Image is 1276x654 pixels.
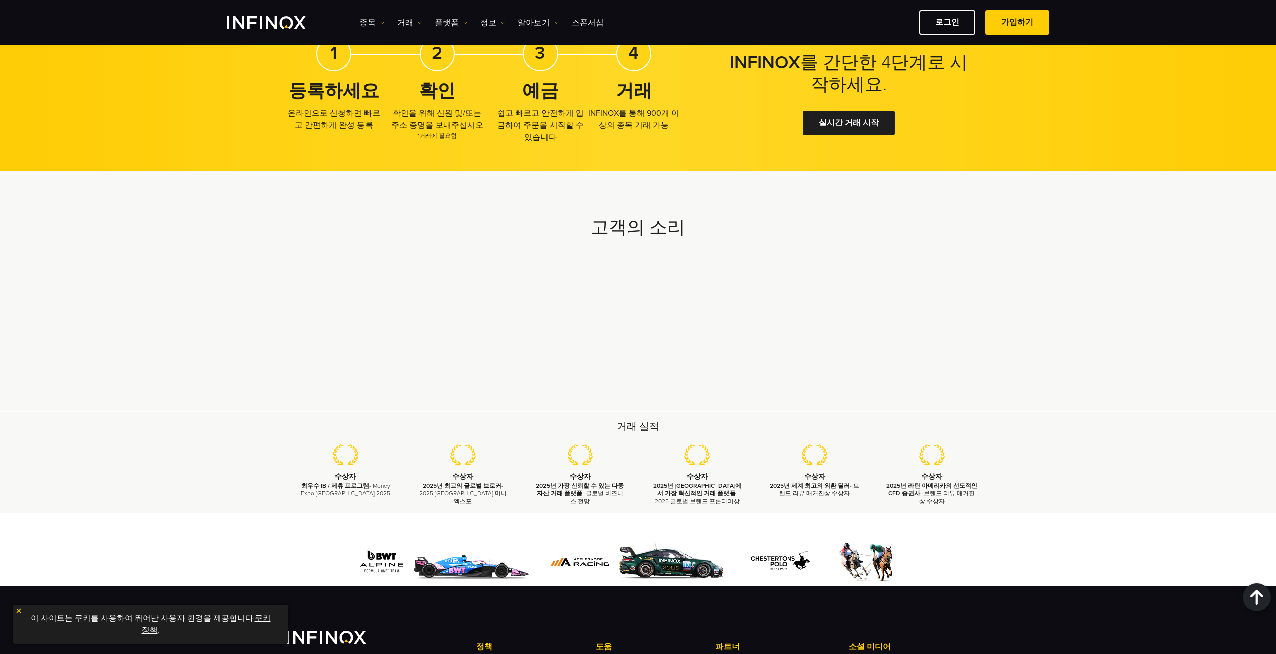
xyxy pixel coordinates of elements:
[480,17,505,29] a: 정보
[15,607,22,614] img: yellow close icon
[653,482,741,497] strong: 2025년 [GEOGRAPHIC_DATA]에서 가장 혁신적인 거래 플랫폼
[287,420,989,434] h2: 거래 실적
[330,42,337,64] strong: 1
[287,107,381,131] p: 온라인으로 신청하면 빠르고 간편하게 완성 등록
[18,610,283,639] p: 이 사이트는 쿠키를 사용하여 뛰어난 사용자 환경을 제공합니다. .
[417,482,509,505] p: - 2025 [GEOGRAPHIC_DATA] 머니 엑스포
[423,482,501,489] strong: 2025년 최고의 글로벌 브로커
[886,482,977,497] strong: 2025년 라틴 아메리카의 선도적인 CFD 증권사
[687,472,708,481] strong: 수상자
[804,472,825,481] strong: 수상자
[921,472,942,481] strong: 수상자
[397,17,422,29] a: 거래
[391,107,484,140] p: 확인을 위해 신원 및/또는 주소 증명을 보내주십시오
[494,107,587,143] p: 쉽고 빠르고 안전하게 입금하여 주문을 시작할 수 있습니다
[570,472,591,481] strong: 수상자
[227,16,329,29] a: INFINOX Logo
[476,641,596,653] p: 정책
[535,42,545,64] strong: 3
[452,472,473,481] strong: 수상자
[628,42,639,64] strong: 4
[287,216,989,239] h2: 고객의 소리
[435,17,468,29] a: 플랫폼
[587,107,680,131] p: INFINOX를 통해 900개 이상의 종목 거래 가능
[616,80,652,102] strong: 거래
[534,482,626,505] p: - 글로벌 비즈니스 전망
[300,482,392,497] p: - Money Expo [GEOGRAPHIC_DATA] 2025
[522,80,559,102] strong: 예금
[419,80,455,102] strong: 확인
[518,17,559,29] a: 알아보기
[723,52,974,96] h2: 를 간단한 4단계로 시작하세요.
[335,472,356,481] strong: 수상자
[919,10,975,35] a: 로그인
[289,80,379,102] strong: 등록하세요
[715,641,835,653] p: 파트너
[730,52,800,73] strong: INFINOX
[391,131,484,140] span: *거래에 필요함
[596,641,715,653] p: 도움
[803,111,895,135] a: 실시간 거래 시작
[985,10,1049,35] a: 가입하기
[651,482,744,505] p: - 2025 글로벌 브랜드 프론티어상
[572,17,604,29] a: 스폰서십
[301,482,369,489] strong: 최우수 IB / 제휴 프로그램
[432,42,442,64] strong: 2
[536,482,624,497] strong: 2025년 가장 신뢰할 수 있는 다중 자산 거래 플랫폼
[770,482,850,489] strong: 2025년 세계 최고의 외환 딜러
[359,17,385,29] a: 종목
[849,641,989,653] p: 소셜 미디어
[885,482,978,505] p: - 브랜드 리뷰 매거진상 수상자
[769,482,861,497] p: - 브랜드 리뷰 매거진상 수상자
